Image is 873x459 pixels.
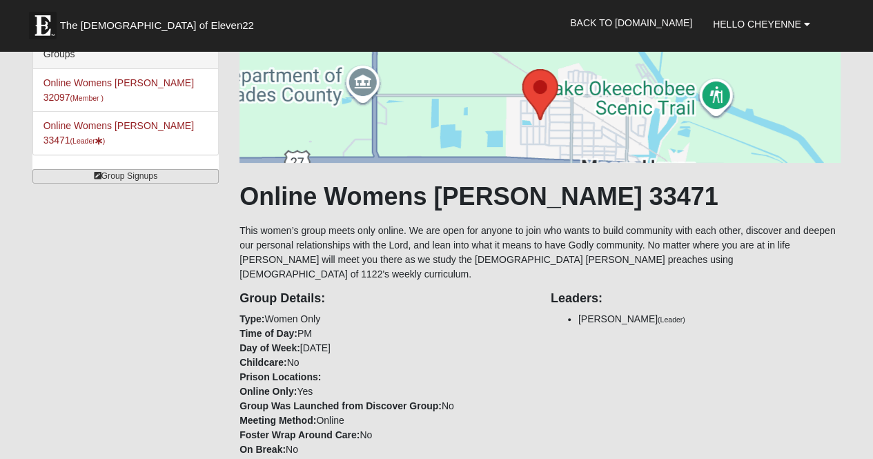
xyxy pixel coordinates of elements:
small: (Member ) [70,94,104,102]
img: Eleven22 logo [29,12,57,39]
a: Hello Cheyenne [703,7,820,41]
a: The [DEMOGRAPHIC_DATA] of Eleven22 [22,5,298,39]
h1: Online Womens [PERSON_NAME] 33471 [239,182,841,211]
strong: Online Only: [239,386,297,397]
li: [PERSON_NAME] [578,312,841,326]
span: Hello Cheyenne [713,19,801,30]
div: Groups [33,40,218,69]
strong: Time of Day: [239,328,297,339]
span: The [DEMOGRAPHIC_DATA] of Eleven22 [60,19,254,32]
strong: Type: [239,313,264,324]
h4: Group Details: [239,291,530,306]
h4: Leaders: [551,291,841,306]
strong: Meeting Method: [239,415,316,426]
strong: Prison Locations: [239,371,321,382]
small: (Leader ) [70,137,106,145]
a: Online Womens [PERSON_NAME] 32097(Member ) [43,77,194,103]
strong: Foster Wrap Around Care: [239,429,360,440]
a: Online Womens [PERSON_NAME] 33471(Leader) [43,120,194,146]
strong: Childcare: [239,357,286,368]
strong: Group Was Launched from Discover Group: [239,400,442,411]
small: (Leader) [658,315,685,324]
a: Back to [DOMAIN_NAME] [560,6,703,40]
a: Group Signups [32,169,219,184]
strong: Day of Week: [239,342,300,353]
